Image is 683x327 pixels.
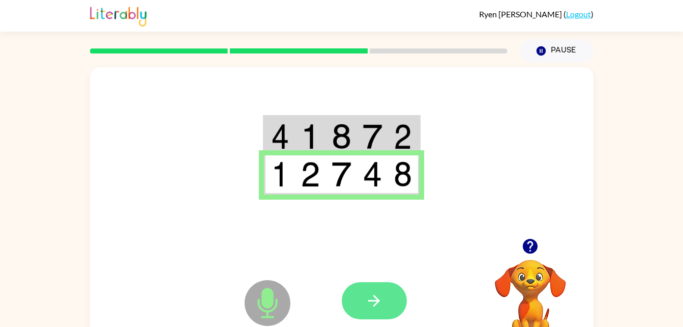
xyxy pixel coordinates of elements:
a: Logout [566,9,591,19]
img: 7 [332,161,351,187]
img: 2 [301,161,320,187]
img: 1 [301,124,320,149]
span: Ryen [PERSON_NAME] [479,9,563,19]
img: 4 [363,161,382,187]
img: Literably [90,4,146,26]
button: Pause [520,39,593,63]
img: 8 [332,124,351,149]
img: 1 [271,161,289,187]
img: 2 [394,124,412,149]
div: ( ) [479,9,593,19]
img: 7 [363,124,382,149]
img: 8 [394,161,412,187]
img: 4 [271,124,289,149]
